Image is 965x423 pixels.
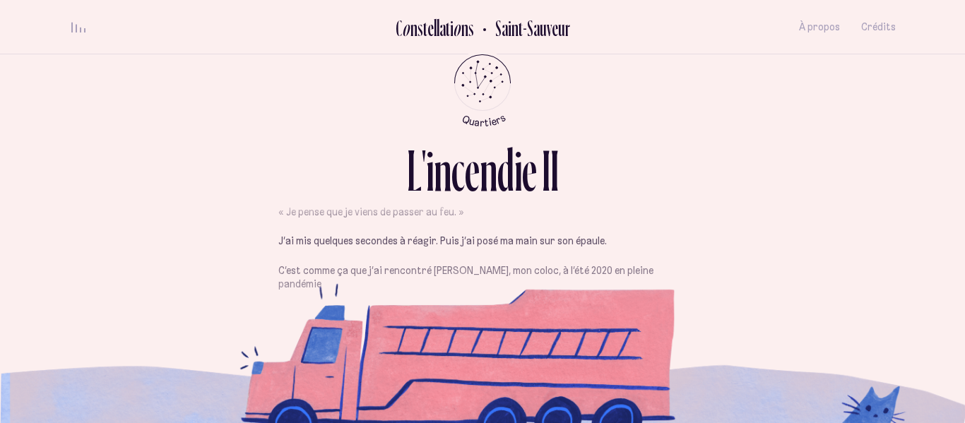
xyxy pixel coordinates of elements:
div: t [423,16,427,40]
div: i [426,141,434,200]
div: n [434,141,451,200]
div: n [480,141,497,200]
tspan: Quartiers [460,111,507,129]
div: e [522,141,537,200]
div: n [410,16,418,40]
div: i [450,16,454,40]
div: t [446,16,450,40]
div: l [437,16,439,40]
span: Crédits [861,21,896,33]
div: I [542,141,550,200]
button: volume audio [69,20,88,35]
h2: Saint-Sauveur [485,16,570,40]
div: s [418,16,423,40]
div: C [396,16,402,40]
p: J’ai mis quelques secondes à réagir. Puis j’ai posé ma main sur son épaule. [278,234,687,249]
span: À propos [799,21,840,33]
button: Retour au Quartier [474,16,570,39]
p: C’est comme ça que j’ai rencontré [PERSON_NAME], mon coloc, à l’été 2020 en pleine pandémie [278,264,687,292]
div: l [434,16,437,40]
div: d [497,141,514,200]
div: o [453,16,461,40]
div: e [465,141,480,200]
div: L [407,141,422,200]
button: Crédits [861,11,896,44]
div: a [439,16,446,40]
div: I [550,141,559,200]
div: o [402,16,410,40]
div: s [468,16,474,40]
button: À propos [799,11,840,44]
div: c [451,141,465,200]
div: i [514,141,522,200]
div: ' [422,141,426,200]
div: e [427,16,434,40]
div: n [461,16,468,40]
button: Retour au menu principal [442,54,524,127]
